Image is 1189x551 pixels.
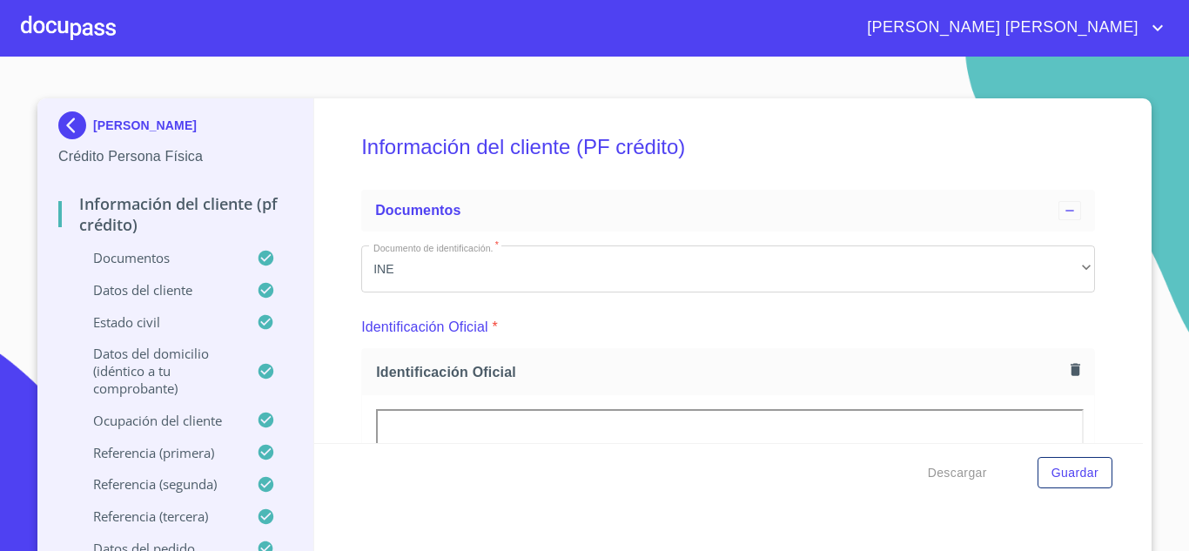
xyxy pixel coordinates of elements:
span: Documentos [375,203,460,218]
span: Descargar [928,462,987,484]
span: Identificación Oficial [376,363,1064,381]
p: Documentos [58,249,257,266]
p: Ocupación del Cliente [58,412,257,429]
p: Referencia (primera) [58,444,257,461]
button: account of current user [854,14,1168,42]
p: Datos del cliente [58,281,257,299]
p: Estado Civil [58,313,257,331]
p: Referencia (tercera) [58,507,257,525]
div: INE [361,245,1095,292]
p: Identificación Oficial [361,317,488,338]
p: Datos del domicilio (idéntico a tu comprobante) [58,345,257,397]
h5: Información del cliente (PF crédito) [361,111,1095,183]
p: Referencia (segunda) [58,475,257,493]
p: Información del cliente (PF crédito) [58,193,292,235]
span: Guardar [1051,462,1098,484]
div: Documentos [361,190,1095,232]
button: Descargar [921,457,994,489]
span: [PERSON_NAME] [PERSON_NAME] [854,14,1147,42]
div: [PERSON_NAME] [58,111,292,146]
img: Docupass spot blue [58,111,93,139]
p: Crédito Persona Física [58,146,292,167]
p: [PERSON_NAME] [93,118,197,132]
button: Guardar [1038,457,1112,489]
